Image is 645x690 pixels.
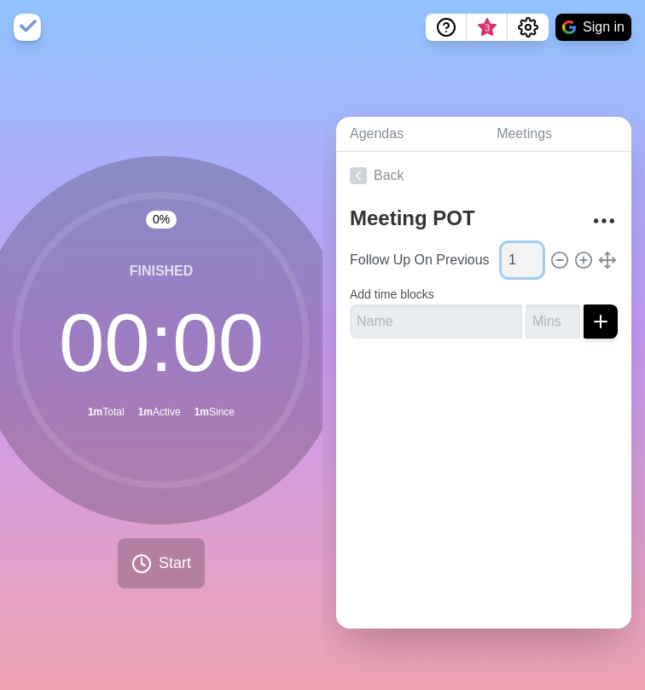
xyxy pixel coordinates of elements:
[526,304,580,339] input: Mins
[14,14,41,41] img: timeblocks logo
[336,152,631,200] a: Back
[350,304,522,339] input: Name
[502,243,543,277] input: Mins
[336,117,483,152] a: Agendas
[508,14,549,41] button: Settings
[343,243,498,277] input: Name
[159,552,191,575] span: Start
[426,14,467,41] button: Help
[467,14,508,41] button: What’s new
[350,287,434,301] label: Add time blocks
[587,204,621,238] button: More
[480,21,494,35] span: 3
[562,20,576,34] img: google logo
[118,538,205,589] button: Start
[483,117,631,152] a: Meetings
[555,14,631,41] button: Sign in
